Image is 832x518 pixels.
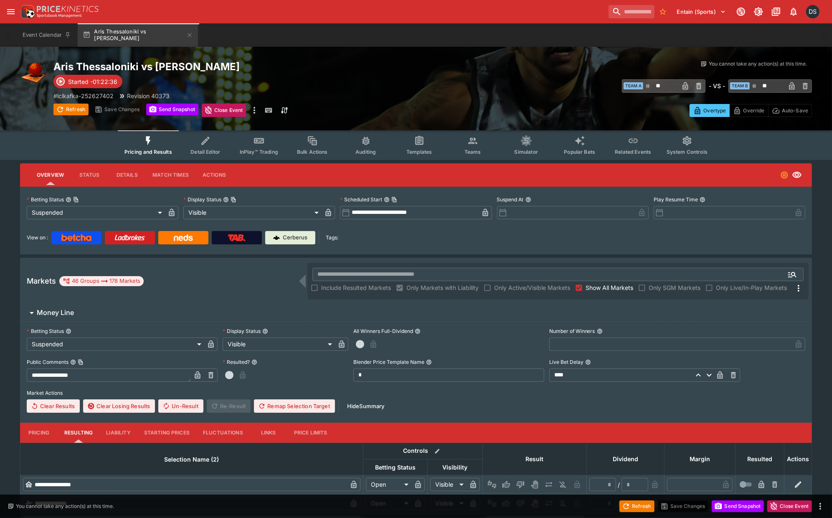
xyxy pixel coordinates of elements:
img: TabNZ [228,234,246,241]
button: Scheduled StartCopy To Clipboard [384,197,390,203]
button: Price Limits [287,423,334,443]
button: No Bookmarks [656,5,670,18]
button: Daniel Solti [804,3,822,21]
span: Teams [464,149,481,155]
button: Bulk edit [432,446,443,457]
button: Un-Result [158,399,203,413]
span: Show All Markets [586,283,633,292]
p: Override [743,106,764,115]
button: more [815,501,825,511]
button: Win [500,478,513,491]
button: Status [71,165,108,185]
button: Copy To Clipboard [73,197,79,203]
span: Pricing and Results [124,149,172,155]
button: Notifications [786,4,801,19]
button: Liability [99,423,137,443]
button: Play Resume Time [700,197,705,203]
button: Select Tenant [672,5,731,18]
p: Betting Status [27,328,64,335]
img: Neds [174,234,193,241]
button: HideSummary [342,399,390,413]
span: Include Resulted Markets [321,283,391,292]
span: Bulk Actions [297,149,328,155]
p: Resulted? [223,358,250,366]
th: Actions [784,443,812,475]
button: Number of Winners [597,328,603,334]
h5: Markets [27,276,56,286]
button: Pricing [20,423,58,443]
button: Refresh [619,500,654,512]
div: Visible [430,478,467,491]
button: Close Event [202,104,246,117]
th: Controls [363,443,483,459]
button: Not Set [485,478,499,491]
button: Event Calendar [18,23,76,47]
p: Revision 40373 [127,91,170,100]
button: Push [542,478,556,491]
p: Play Resume Time [654,196,698,203]
h6: Money Line [37,308,74,317]
span: Related Events [615,149,651,155]
button: Auto-Save [768,104,812,117]
p: Number of Winners [549,328,595,335]
button: Live Bet Delay [585,359,591,365]
button: Starting Prices [137,423,196,443]
button: Fluctuations [196,423,250,443]
button: Toggle light/dark mode [751,4,766,19]
button: Override [729,104,768,117]
button: Connected to PK [733,4,748,19]
button: Refresh [53,104,89,115]
p: Started -01:22:36 [68,77,117,86]
th: Resulted [736,443,784,475]
button: more [249,104,259,117]
button: Clear Results [27,399,80,413]
p: You cannot take any action(s) at this time. [709,60,807,68]
p: Overtype [703,106,726,115]
span: Team A [624,82,643,89]
button: Overview [30,165,71,185]
input: search [609,5,654,18]
p: Display Status [223,328,261,335]
label: Tags: [326,231,338,244]
p: Betting Status [27,196,64,203]
p: Copy To Clipboard [53,91,114,100]
button: Display StatusCopy To Clipboard [223,197,229,203]
div: Daniel Solti [806,5,819,18]
div: 46 Groups 178 Markets [63,276,140,286]
p: You cannot take any action(s) at this time. [16,503,114,510]
button: Void [528,478,541,491]
button: Display Status [262,328,268,334]
h6: - VS - [709,81,725,90]
svg: More [794,283,804,293]
button: Betting StatusCopy To Clipboard [66,197,71,203]
th: Margin [665,443,736,475]
img: basketball.png [20,60,47,87]
p: Scheduled Start [340,196,382,203]
button: Match Times [146,165,195,185]
button: Actions [195,165,233,185]
button: Close Event [767,500,812,512]
button: Money Line [20,305,812,321]
button: Clear Losing Results [83,399,155,413]
div: / [618,480,620,489]
button: Suspend At [525,197,531,203]
button: Send Snapshot [146,104,198,115]
button: Documentation [769,4,784,19]
div: Open [366,478,411,491]
div: Start From [690,104,812,117]
button: Lose [514,478,527,491]
button: open drawer [3,4,18,19]
span: Popular Bets [564,149,595,155]
span: Only SGM Markets [649,283,700,292]
button: Overtype [690,104,730,117]
img: Betcha [61,234,91,241]
div: Event type filters [118,130,714,160]
span: Templates [406,149,432,155]
span: Team B [730,82,750,89]
button: Aris Thessaloniki vs [PERSON_NAME] [78,23,198,47]
div: Suspended [27,206,165,219]
p: All Winners Full-Dividend [353,328,413,335]
p: Public Comments [27,358,68,366]
button: Resulted? [251,359,257,365]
